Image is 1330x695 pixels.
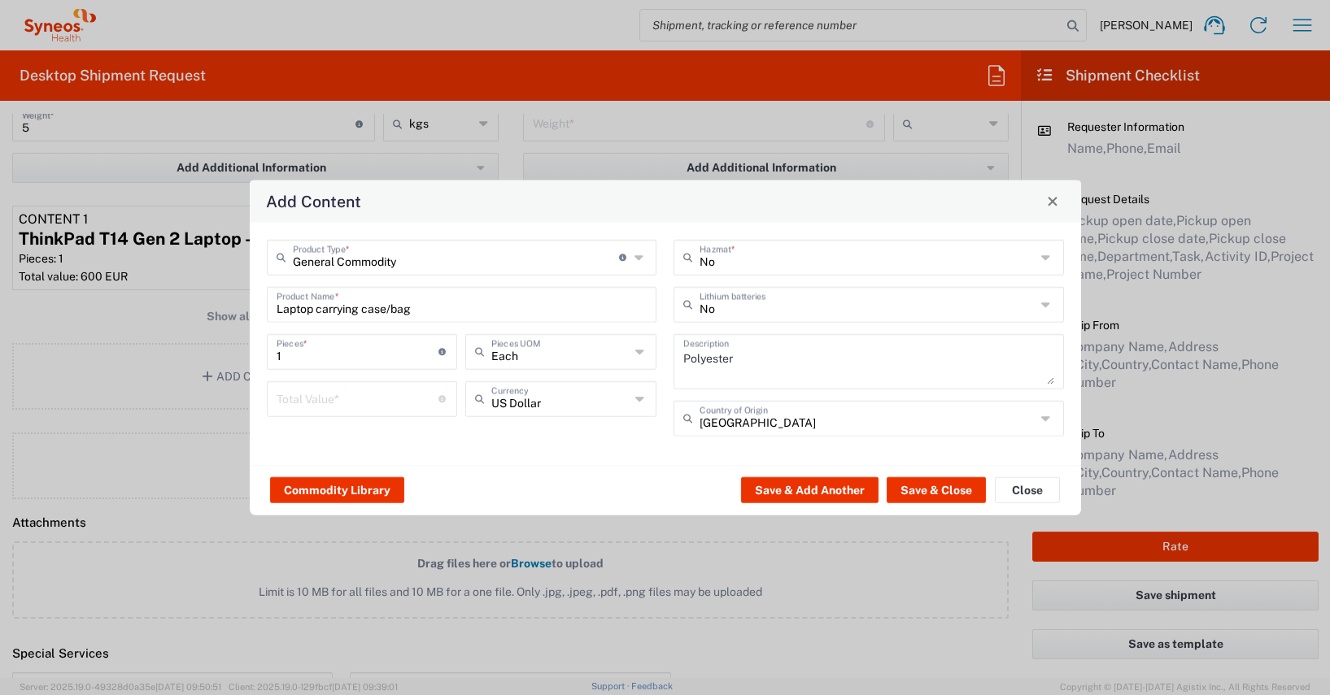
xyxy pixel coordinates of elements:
button: Commodity Library [270,477,404,503]
button: Close [1041,189,1064,212]
button: Save & Close [887,477,986,503]
button: Close [995,477,1060,503]
button: Save & Add Another [741,477,879,503]
h4: Add Content [266,189,361,213]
